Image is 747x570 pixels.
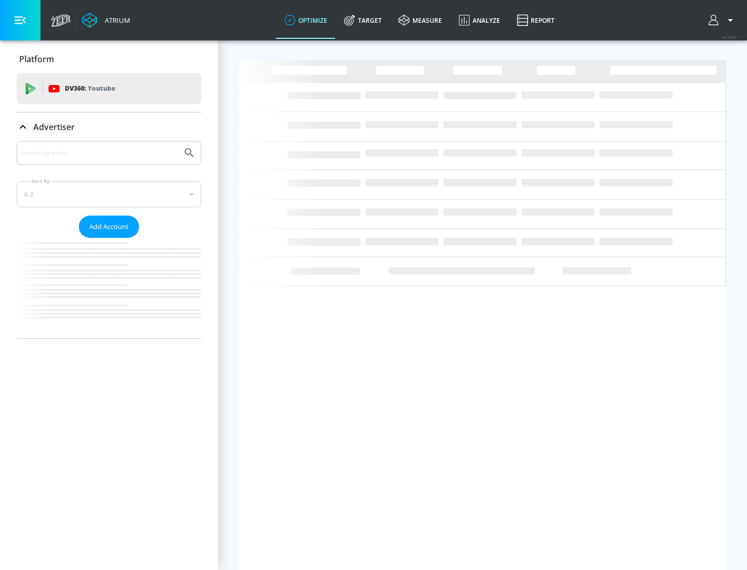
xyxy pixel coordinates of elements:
p: Youtube [88,83,115,94]
button: Add Account [79,216,139,238]
p: Advertiser [33,121,75,133]
a: measure [390,2,450,39]
div: DV360: Youtube [17,73,201,104]
p: Platform [19,53,54,65]
div: Platform [17,45,201,74]
nav: list of Advertiser [17,238,201,338]
label: Sort By [30,178,52,184]
a: Report [508,2,563,39]
a: optimize [276,2,336,39]
span: v 4.24.0 [722,34,737,40]
div: Atrium [101,16,130,25]
div: Advertiser [17,112,201,141]
a: Atrium [82,12,130,28]
p: DV360: [65,83,115,94]
div: Advertiser [17,141,201,338]
input: Search by name [21,146,178,160]
a: Analyze [450,2,508,39]
div: A-Z [17,181,201,207]
span: Add Account [89,221,129,233]
a: Target [336,2,390,39]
